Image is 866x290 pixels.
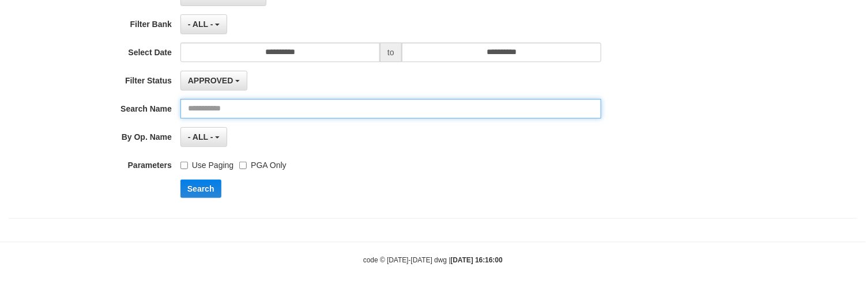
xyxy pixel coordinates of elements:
span: - ALL - [188,20,213,29]
label: PGA Only [239,155,286,171]
strong: [DATE] 16:16:00 [451,256,503,264]
span: APPROVED [188,76,234,85]
span: to [380,43,402,62]
span: - ALL - [188,132,213,142]
button: - ALL - [180,14,227,34]
small: code © [DATE]-[DATE] dwg | [363,256,503,264]
button: - ALL - [180,127,227,147]
input: Use Paging [180,162,188,169]
button: Search [180,180,221,198]
label: Use Paging [180,155,234,171]
input: PGA Only [239,162,247,169]
button: APPROVED [180,71,247,90]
